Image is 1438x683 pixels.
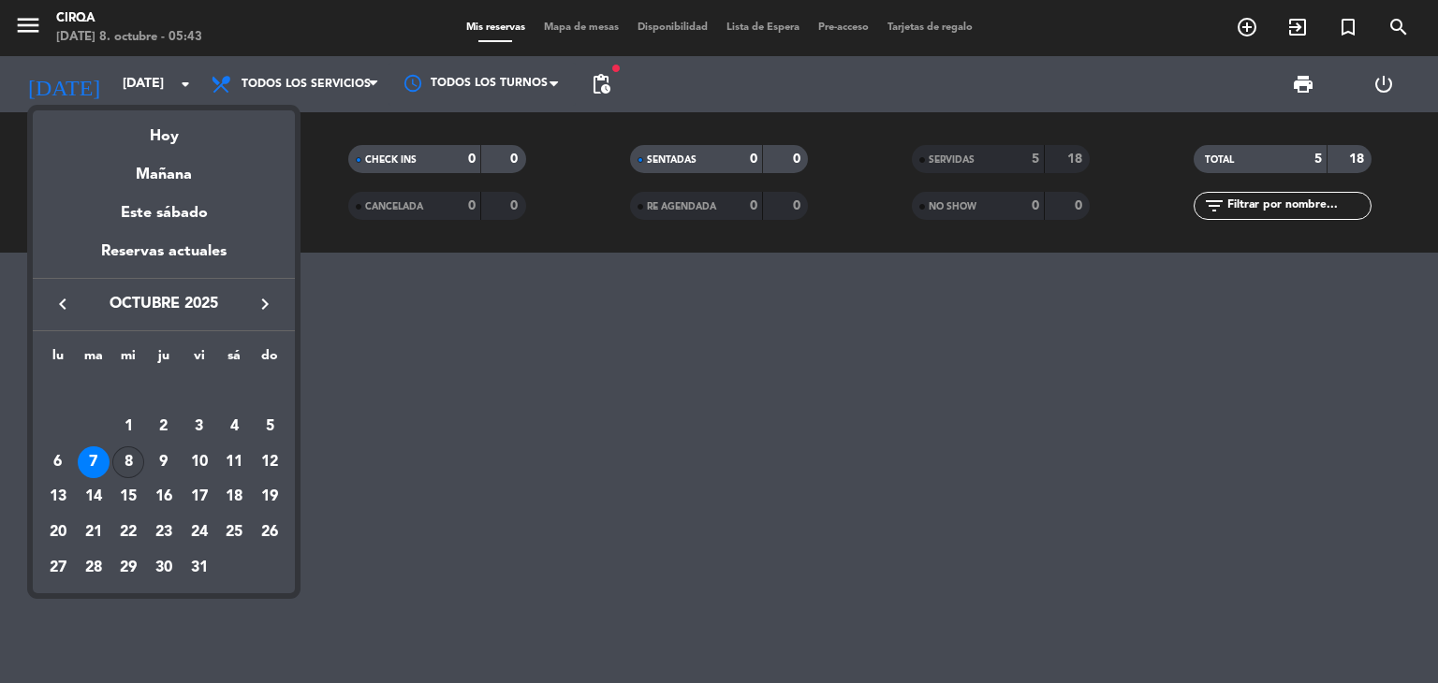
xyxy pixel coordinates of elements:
th: jueves [146,345,182,374]
td: 26 de octubre de 2025 [252,515,287,550]
td: 20 de octubre de 2025 [40,515,76,550]
td: 29 de octubre de 2025 [110,550,146,586]
div: 14 [78,481,110,513]
div: 31 [183,552,215,584]
div: 5 [254,411,286,443]
td: 19 de octubre de 2025 [252,479,287,515]
div: 10 [183,446,215,478]
td: 10 de octubre de 2025 [182,444,217,480]
div: 13 [42,481,74,513]
td: 22 de octubre de 2025 [110,515,146,550]
td: 8 de octubre de 2025 [110,444,146,480]
td: 2 de octubre de 2025 [146,409,182,444]
td: 4 de octubre de 2025 [217,409,253,444]
th: martes [76,345,111,374]
td: 21 de octubre de 2025 [76,515,111,550]
td: 5 de octubre de 2025 [252,409,287,444]
td: 11 de octubre de 2025 [217,444,253,480]
td: 18 de octubre de 2025 [217,479,253,515]
td: 16 de octubre de 2025 [146,479,182,515]
td: 6 de octubre de 2025 [40,444,76,480]
th: domingo [252,345,287,374]
div: 21 [78,516,110,548]
div: 19 [254,481,286,513]
td: OCT. [40,373,287,409]
div: Hoy [33,110,295,149]
th: sábado [217,345,253,374]
div: 6 [42,446,74,478]
div: 2 [148,411,180,443]
span: octubre 2025 [80,292,248,316]
td: 28 de octubre de 2025 [76,550,111,586]
td: 3 de octubre de 2025 [182,409,217,444]
td: 13 de octubre de 2025 [40,479,76,515]
th: viernes [182,345,217,374]
td: 30 de octubre de 2025 [146,550,182,586]
div: 28 [78,552,110,584]
div: 12 [254,446,286,478]
div: 3 [183,411,215,443]
div: 30 [148,552,180,584]
div: 25 [218,516,250,548]
td: 9 de octubre de 2025 [146,444,182,480]
td: 1 de octubre de 2025 [110,409,146,444]
td: 14 de octubre de 2025 [76,479,111,515]
div: 29 [112,552,144,584]
div: 18 [218,481,250,513]
button: keyboard_arrow_right [248,292,282,316]
div: 26 [254,516,286,548]
div: 23 [148,516,180,548]
td: 24 de octubre de 2025 [182,515,217,550]
td: 7 de octubre de 2025 [76,444,111,480]
div: Este sábado [33,187,295,240]
div: Reservas actuales [33,240,295,278]
i: keyboard_arrow_right [254,293,276,315]
th: lunes [40,345,76,374]
div: Mañana [33,149,295,187]
td: 27 de octubre de 2025 [40,550,76,586]
td: 17 de octubre de 2025 [182,479,217,515]
td: 25 de octubre de 2025 [217,515,253,550]
td: 31 de octubre de 2025 [182,550,217,586]
div: 11 [218,446,250,478]
div: 17 [183,481,215,513]
i: keyboard_arrow_left [51,293,74,315]
div: 8 [112,446,144,478]
div: 20 [42,516,74,548]
td: 23 de octubre de 2025 [146,515,182,550]
div: 1 [112,411,144,443]
div: 7 [78,446,110,478]
div: 27 [42,552,74,584]
td: 15 de octubre de 2025 [110,479,146,515]
div: 15 [112,481,144,513]
div: 9 [148,446,180,478]
button: keyboard_arrow_left [46,292,80,316]
td: 12 de octubre de 2025 [252,444,287,480]
div: 16 [148,481,180,513]
th: miércoles [110,345,146,374]
div: 4 [218,411,250,443]
div: 24 [183,516,215,548]
div: 22 [112,516,144,548]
